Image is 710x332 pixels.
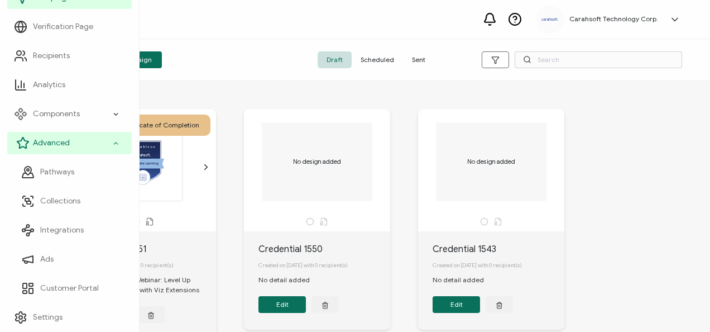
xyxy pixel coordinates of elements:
[258,256,390,275] div: Created on [DATE] with 0 recipient(s)
[33,108,80,120] span: Components
[15,161,132,183] a: Pathways
[515,51,682,68] input: Search
[33,79,65,91] span: Analytics
[84,243,216,256] div: Credential 1551
[40,167,74,178] span: Pathways
[33,50,70,61] span: Recipients
[569,15,658,23] h5: Carahsoft Technology Corp.
[15,219,132,241] a: Integrations
[108,115,210,136] div: Certificate of Completion
[40,283,99,294] span: Customer Portal
[7,16,132,38] a: Verification Page
[33,312,63,323] span: Settings
[318,51,352,68] span: Draft
[33,21,93,32] span: Verification Page
[433,243,564,256] div: Credential 1543
[7,306,132,329] a: Settings
[202,163,210,172] ion-icon: chevron forward outline
[40,225,84,236] span: Integrations
[7,74,132,96] a: Analytics
[654,278,710,332] iframe: Chat Widget
[433,256,564,275] div: Created on [DATE] with 0 recipient(s)
[7,45,132,67] a: Recipients
[433,296,480,313] button: Edit
[84,275,216,295] div: Details: Tableau Webinar: Level Up Your Dashboards with Viz Extensions
[15,248,132,271] a: Ads
[15,190,132,212] a: Collections
[40,196,80,207] span: Collections
[40,254,54,265] span: Ads
[433,275,495,285] div: No detail added
[84,256,216,275] div: Created on [DATE] with 0 recipient(s)
[352,51,403,68] span: Scheduled
[541,18,558,21] img: a9ee5910-6a38-4b3f-8289-cffb42fa798b.svg
[403,51,434,68] span: Sent
[258,243,390,256] div: Credential 1550
[258,296,306,313] button: Edit
[33,137,70,149] span: Advanced
[15,277,132,300] a: Customer Portal
[258,275,321,285] div: No detail added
